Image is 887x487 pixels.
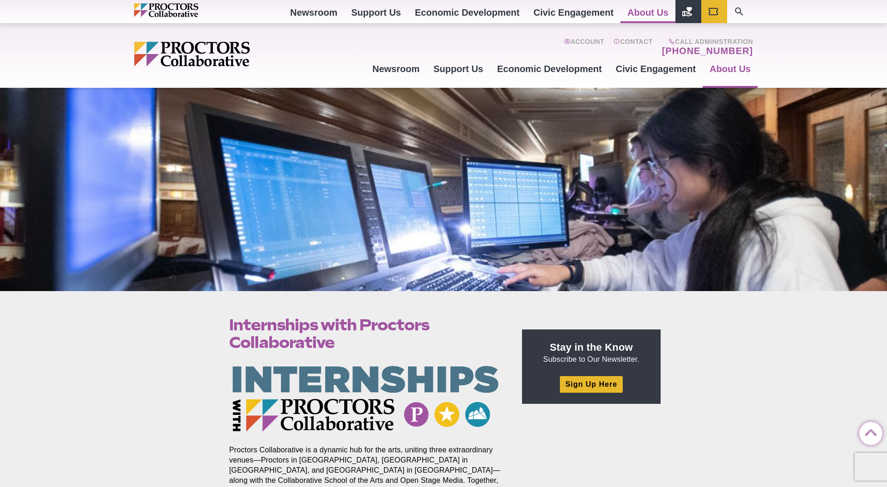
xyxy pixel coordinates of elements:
[490,56,609,81] a: Economic Development
[609,56,703,81] a: Civic Engagement
[550,341,633,353] strong: Stay in the Know
[533,341,650,365] p: Subscribe to Our Newsletter.
[365,56,426,81] a: Newsroom
[229,316,501,351] h1: Internships with Proctors Collaborative
[134,42,321,67] img: Proctors logo
[560,376,623,392] a: Sign Up Here
[614,38,653,56] a: Contact
[426,56,490,81] a: Support Us
[564,38,604,56] a: Account
[659,38,753,45] span: Call Administration
[859,422,878,441] a: Back to Top
[134,3,238,17] img: Proctors logo
[662,45,753,56] a: [PHONE_NUMBER]
[703,56,758,81] a: About Us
